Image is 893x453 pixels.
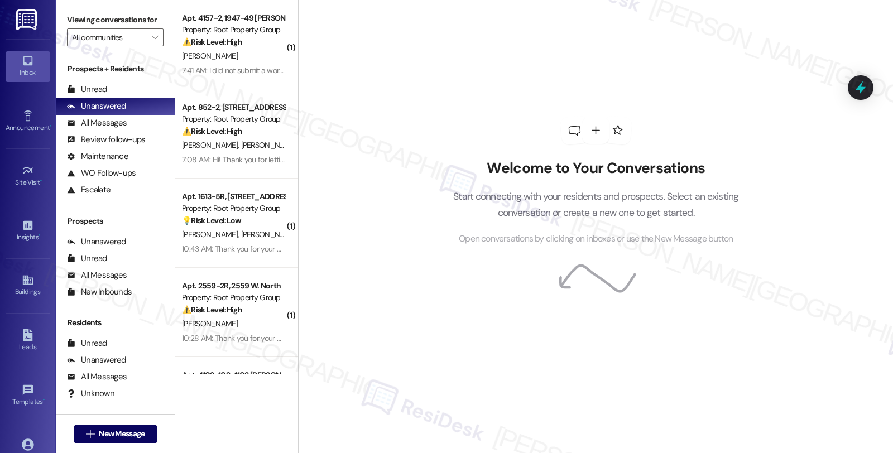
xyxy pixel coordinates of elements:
[436,189,756,220] p: Start connecting with your residents and prospects. Select an existing conversation or create a n...
[50,122,51,130] span: •
[459,232,733,246] span: Open conversations by clicking on inboxes or use the New Message button
[182,37,242,47] strong: ⚠️ Risk Level: High
[67,253,107,264] div: Unread
[6,271,50,301] a: Buildings
[182,244,839,254] div: 10:43 AM: Thank you for your message. Our offices are currently closed, but we will contact you w...
[182,333,839,343] div: 10:28 AM: Thank you for your message. Our offices are currently closed, but we will contact you w...
[182,280,285,292] div: Apt. 2559-2R, 2559 W. North
[152,33,158,42] i: 
[182,292,285,303] div: Property: Root Property Group
[67,151,128,162] div: Maintenance
[182,155,815,165] div: 7:08 AM: Hi! Thank you for letting us know. It is definitely dripping more now than before and ap...
[40,177,42,185] span: •
[43,396,45,404] span: •
[6,51,50,81] a: Inbox
[182,102,285,113] div: Apt. 852-2, [STREET_ADDRESS][PERSON_NAME]
[67,184,111,196] div: Escalate
[67,167,136,179] div: WO Follow-ups
[67,371,127,383] div: All Messages
[74,425,157,443] button: New Message
[182,215,241,225] strong: 💡 Risk Level: Low
[436,160,756,177] h2: Welcome to Your Conversations
[182,369,285,381] div: Apt. 4102-102, 4102 [PERSON_NAME]
[182,24,285,36] div: Property: Root Property Group
[86,430,94,438] i: 
[241,140,297,150] span: [PERSON_NAME]
[67,84,107,95] div: Unread
[6,161,50,191] a: Site Visit •
[56,63,175,75] div: Prospects + Residents
[182,229,241,239] span: [PERSON_NAME]
[67,338,107,349] div: Unread
[6,216,50,246] a: Insights •
[182,140,241,150] span: [PERSON_NAME]
[67,269,127,281] div: All Messages
[182,305,242,315] strong: ⚠️ Risk Level: High
[182,12,285,24] div: Apt. 4157-2, 1947-49 [PERSON_NAME]
[67,134,145,146] div: Review follow-ups
[182,319,238,329] span: [PERSON_NAME]
[56,317,175,329] div: Residents
[6,326,50,356] a: Leads
[56,215,175,227] div: Prospects
[182,191,285,203] div: Apt. 1613-5R, [STREET_ADDRESS]
[39,232,40,239] span: •
[72,28,146,46] input: All communities
[67,117,127,129] div: All Messages
[6,380,50,411] a: Templates •
[67,354,126,366] div: Unanswered
[182,51,238,61] span: [PERSON_NAME]
[67,11,164,28] label: Viewing conversations for
[241,229,297,239] span: [PERSON_NAME]
[182,113,285,125] div: Property: Root Property Group
[67,100,126,112] div: Unanswered
[99,428,145,440] span: New Message
[16,9,39,30] img: ResiDesk Logo
[182,126,242,136] strong: ⚠️ Risk Level: High
[67,388,114,399] div: Unknown
[67,236,126,248] div: Unanswered
[67,286,132,298] div: New Inbounds
[182,203,285,214] div: Property: Root Property Group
